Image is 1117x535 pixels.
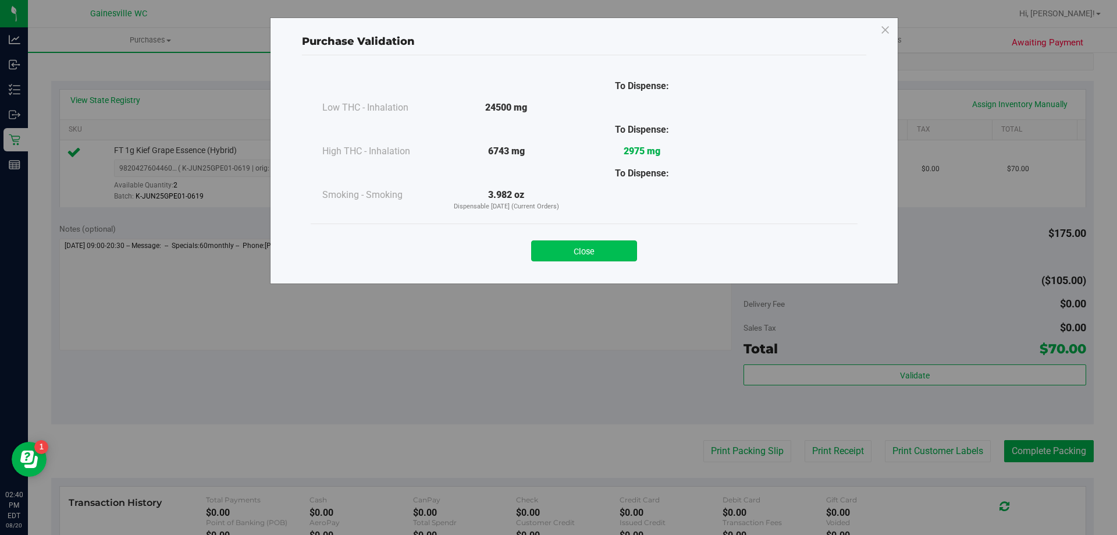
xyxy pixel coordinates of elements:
[439,202,574,212] p: Dispensable [DATE] (Current Orders)
[322,188,439,202] div: Smoking - Smoking
[574,166,710,180] div: To Dispense:
[322,144,439,158] div: High THC - Inhalation
[574,79,710,93] div: To Dispense:
[531,240,637,261] button: Close
[624,146,660,157] strong: 2975 mg
[439,101,574,115] div: 24500 mg
[322,101,439,115] div: Low THC - Inhalation
[34,440,48,454] iframe: Resource center unread badge
[302,35,415,48] span: Purchase Validation
[12,442,47,477] iframe: Resource center
[439,188,574,212] div: 3.982 oz
[439,144,574,158] div: 6743 mg
[574,123,710,137] div: To Dispense:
